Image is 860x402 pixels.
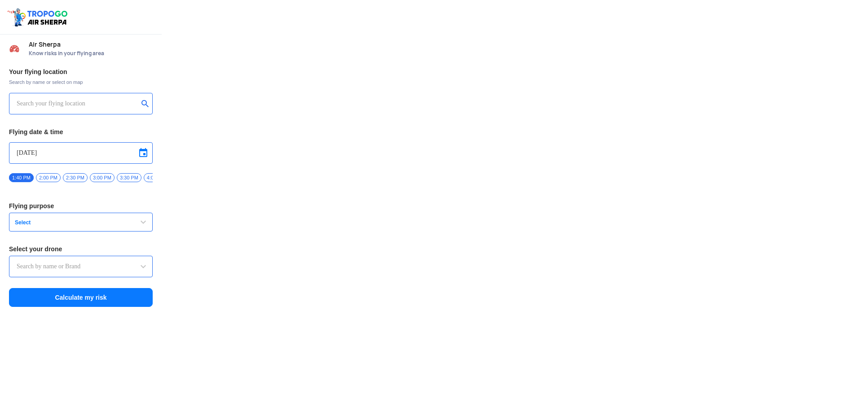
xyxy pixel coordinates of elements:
h3: Your flying location [9,69,153,75]
span: 3:30 PM [117,173,141,182]
input: Search by name or Brand [17,261,145,272]
span: Know risks in your flying area [29,50,153,57]
img: Risk Scores [9,43,20,54]
span: 2:30 PM [63,173,88,182]
h3: Flying date & time [9,129,153,135]
span: 4:00 PM [144,173,168,182]
button: Calculate my risk [9,288,153,307]
span: Air Sherpa [29,41,153,48]
span: Select [11,219,123,226]
input: Select Date [17,148,145,158]
span: 2:00 PM [36,173,61,182]
span: Search by name or select on map [9,79,153,86]
span: 1:40 PM [9,173,34,182]
img: ic_tgdronemaps.svg [7,7,71,27]
button: Select [9,213,153,232]
span: 3:00 PM [90,173,115,182]
input: Search your flying location [17,98,138,109]
h3: Flying purpose [9,203,153,209]
h3: Select your drone [9,246,153,252]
